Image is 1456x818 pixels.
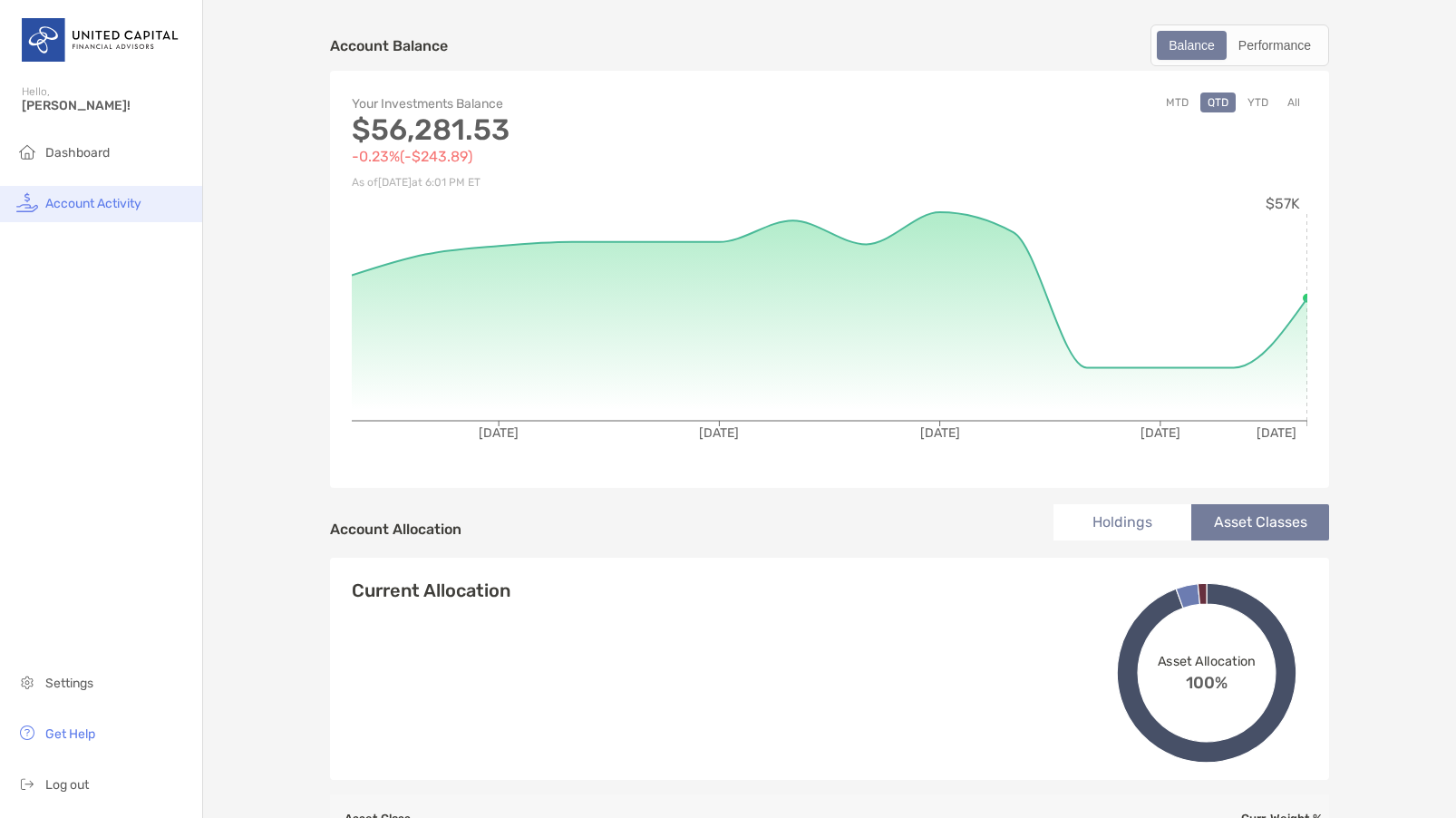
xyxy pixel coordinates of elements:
[45,777,89,793] span: Log out
[1186,668,1228,692] span: 100%
[1266,195,1300,212] tspan: $57K
[352,119,830,141] p: $56,281.53
[16,671,38,693] img: settings icon
[1191,504,1329,540] li: Asset Classes
[16,773,38,794] img: logout icon
[45,196,141,211] span: Account Activity
[1200,93,1236,112] button: QTD
[1228,33,1321,58] div: Performance
[1150,24,1329,66] div: segmented control
[16,722,38,744] img: get-help icon
[1159,93,1196,112] button: MTD
[1159,33,1225,58] div: Balance
[16,191,38,213] img: activity icon
[1280,93,1307,112] button: All
[1158,653,1257,668] span: Asset Allocation
[352,579,510,601] h4: Current Allocation
[352,171,830,194] p: As of [DATE] at 6:01 PM ET
[330,34,448,57] p: Account Balance
[352,145,830,168] p: -0.23% ( -$243.89 )
[699,425,739,441] tspan: [DATE]
[920,425,960,441] tspan: [DATE]
[352,93,830,115] p: Your Investments Balance
[1141,425,1180,441] tspan: [DATE]
[45,676,93,691] span: Settings
[45,726,95,742] span: Get Help
[22,7,180,73] img: United Capital Logo
[1257,425,1296,441] tspan: [DATE]
[330,521,461,538] h4: Account Allocation
[479,425,519,441] tspan: [DATE]
[1240,93,1276,112] button: YTD
[45,145,110,161] span: Dashboard
[1053,504,1191,540] li: Holdings
[22,98,191,113] span: [PERSON_NAME]!
[16,141,38,162] img: household icon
